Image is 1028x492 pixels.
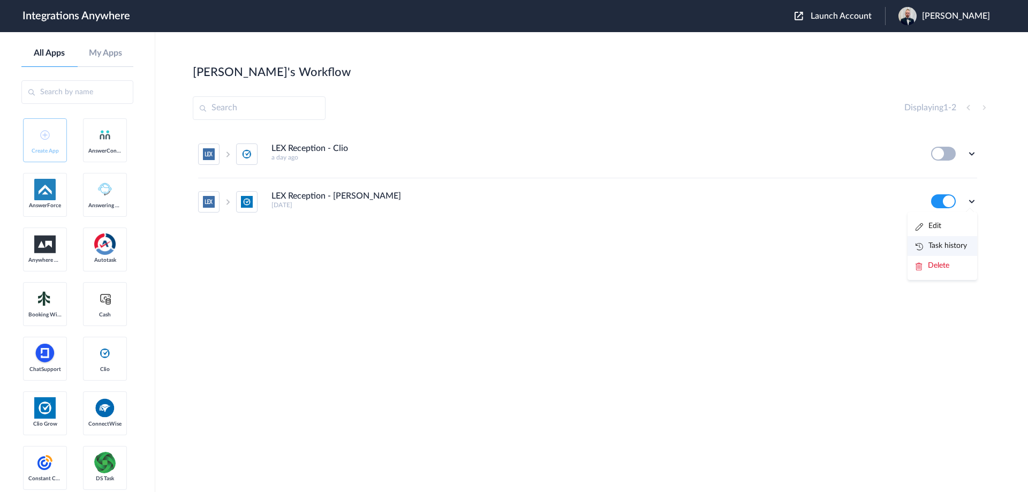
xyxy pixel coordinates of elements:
img: add-icon.svg [40,130,50,140]
span: AnswerForce [28,202,62,209]
h5: a day ago [271,154,917,161]
img: launch-acct-icon.svg [795,12,803,20]
span: Clio Grow [28,421,62,427]
span: Cash [88,312,122,318]
img: aww.png [34,236,56,253]
input: Search [193,96,326,120]
a: All Apps [21,48,78,58]
img: Answering_service.png [94,179,116,200]
h4: Displaying - [904,103,956,113]
span: Clio [88,366,122,373]
span: [PERSON_NAME] [922,11,990,21]
span: Create App [28,148,62,154]
span: Delete [928,262,949,269]
span: 2 [951,103,956,112]
span: Launch Account [811,12,872,20]
img: Clio.jpg [34,397,56,419]
span: Constant Contact [28,475,62,482]
span: Autotask [88,257,122,263]
a: My Apps [78,48,134,58]
span: AnswerConnect [88,148,122,154]
h4: LEX Reception - [PERSON_NAME] [271,191,401,201]
span: Answering Service [88,202,122,209]
span: Booking Widget [28,312,62,318]
span: DS Task [88,475,122,482]
button: Launch Account [795,11,885,21]
img: cash-logo.svg [99,292,112,305]
img: chatsupport-icon.svg [34,343,56,364]
span: Anywhere Works [28,257,62,263]
img: answerconnect-logo.svg [99,128,111,141]
img: Setmore_Logo.svg [34,289,56,308]
span: ChatSupport [28,366,62,373]
img: autotask.png [94,233,116,255]
img: clio-logo.svg [99,347,111,360]
a: Edit [916,222,941,230]
a: Task history [916,242,967,249]
span: ConnectWise [88,421,122,427]
h1: Integrations Anywhere [22,10,130,22]
span: 1 [943,103,948,112]
input: Search by name [21,80,133,104]
img: constant-contact.svg [34,452,56,473]
img: connectwise.png [94,397,116,418]
img: af-app-logo.svg [34,179,56,200]
h5: [DATE] [271,201,917,209]
h4: LEX Reception - Clio [271,143,348,154]
img: img-3843.jpg [898,7,917,25]
img: distributedSource.png [94,452,116,473]
h2: [PERSON_NAME]'s Workflow [193,65,351,79]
